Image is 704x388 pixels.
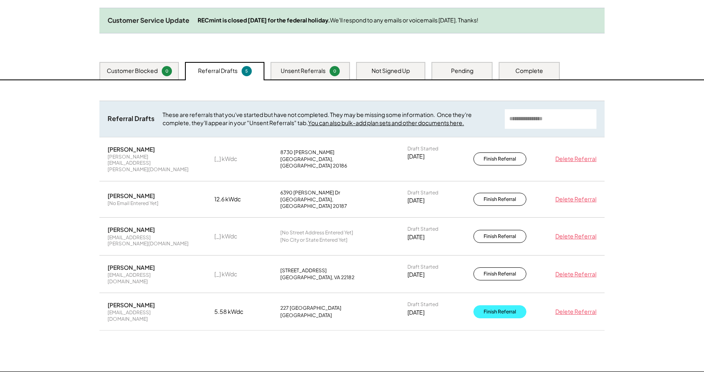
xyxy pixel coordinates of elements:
div: Not Signed Up [372,67,410,75]
div: Draft Started [407,226,438,232]
div: 0 [163,68,171,74]
div: [STREET_ADDRESS] [280,267,327,274]
div: [_] kWdc [214,155,255,163]
div: [GEOGRAPHIC_DATA], [GEOGRAPHIC_DATA] 20186 [280,156,382,169]
div: [PERSON_NAME] [108,264,155,271]
div: These are referrals that you've started but have not completed. They may be missing some informat... [163,111,497,127]
div: 5.58 kWdc [214,308,255,316]
div: [GEOGRAPHIC_DATA] [280,312,332,319]
div: [PERSON_NAME] [108,192,155,199]
div: [_] kWdc [214,270,255,278]
div: [PERSON_NAME] [108,226,155,233]
div: Delete Referral [552,270,596,278]
div: Draft Started [407,301,438,308]
div: Delete Referral [552,232,596,240]
div: [DATE] [407,271,425,279]
div: Customer Service Update [108,16,189,25]
div: [EMAIL_ADDRESS][PERSON_NAME][DOMAIN_NAME] [108,234,189,247]
div: [PERSON_NAME] [108,301,155,309]
div: [EMAIL_ADDRESS][DOMAIN_NAME] [108,309,189,322]
div: [DATE] [407,233,425,241]
strong: RECmint is closed [DATE] for the federal holiday. [198,16,330,24]
div: Draft Started [407,190,438,196]
div: Delete Referral [552,155,596,163]
div: Referral Drafts [108,115,154,123]
div: Draft Started [407,264,438,270]
div: [DATE] [407,152,425,161]
button: Finish Referral [473,305,526,318]
div: 5 [243,68,251,74]
div: 6390 [PERSON_NAME] Dr [280,190,340,196]
button: Finish Referral [473,230,526,243]
div: [GEOGRAPHIC_DATA], VA 22182 [280,274,354,281]
div: [DATE] [407,196,425,205]
div: Delete Referral [552,195,596,203]
div: [PERSON_NAME] [108,145,155,153]
div: 227 [GEOGRAPHIC_DATA] [280,305,341,311]
div: [EMAIL_ADDRESS][DOMAIN_NAME] [108,272,189,284]
div: [No Street Address Entered Yet] [280,229,353,236]
div: [DATE] [407,309,425,317]
div: Referral Drafts [198,67,238,75]
button: Finish Referral [473,267,526,280]
div: [_] kWdc [214,232,255,240]
div: 0 [331,68,339,74]
button: Finish Referral [473,152,526,165]
div: Pending [451,67,473,75]
div: Draft Started [407,145,438,152]
div: Delete Referral [552,308,596,316]
div: We'll respond to any emails or voicemails [DATE]. Thanks! [198,16,596,24]
div: Unsent Referrals [281,67,326,75]
div: 8730 [PERSON_NAME] [280,149,334,156]
div: [PERSON_NAME][EMAIL_ADDRESS][PERSON_NAME][DOMAIN_NAME] [108,154,189,173]
div: [No Email Entered Yet] [108,200,158,207]
div: Customer Blocked [107,67,158,75]
div: 12.6 kWdc [214,195,255,203]
div: [GEOGRAPHIC_DATA], [GEOGRAPHIC_DATA] 20187 [280,196,382,209]
div: [No City or State Entered Yet] [280,237,348,243]
button: Finish Referral [473,193,526,206]
a: You can also bulk-add plan sets and other documents here. [308,119,464,126]
div: Complete [515,67,543,75]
